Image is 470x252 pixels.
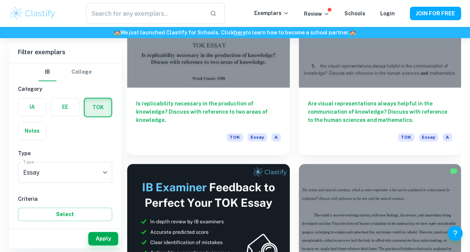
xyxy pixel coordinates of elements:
button: Apply [88,232,118,245]
div: Filter type choice [39,63,92,81]
span: TOK [398,133,414,141]
h6: Category [18,85,112,93]
h6: Criteria [18,195,112,203]
input: Search for any exemplars... [86,3,203,24]
button: Notes [18,122,46,140]
h6: Filter exemplars [9,42,121,63]
h6: Is replicability necessary in the production of knowledge? Discuss with reference to two areas of... [136,99,281,124]
p: Exemplars [254,9,289,17]
button: Select [18,208,112,221]
a: Login [380,10,395,16]
button: IB [39,63,56,81]
div: Essay [18,162,112,183]
button: Help and Feedback [448,226,463,241]
button: IA [18,98,46,116]
span: Essay [248,133,267,141]
a: Schools [344,10,365,16]
img: Clastify logo [9,6,56,21]
button: College [71,63,92,81]
span: 🏫 [350,30,356,36]
span: Essay [419,133,438,141]
span: A [443,133,452,141]
button: TOK [85,98,111,116]
button: JOIN FOR FREE [410,7,461,20]
h6: Type [18,149,112,157]
span: 🏫 [114,30,120,36]
button: EE [51,98,79,116]
label: Type [23,159,34,165]
img: Marked [450,168,457,175]
h6: Are visual representations always helpful in the communication of knowledge? Discuss with referen... [308,99,452,124]
h6: We just launched Clastify for Schools. Click to learn how to become a school partner. [1,28,469,37]
span: TOK [227,133,243,141]
span: A [271,133,281,141]
p: Review [304,10,329,18]
a: here [234,30,246,36]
